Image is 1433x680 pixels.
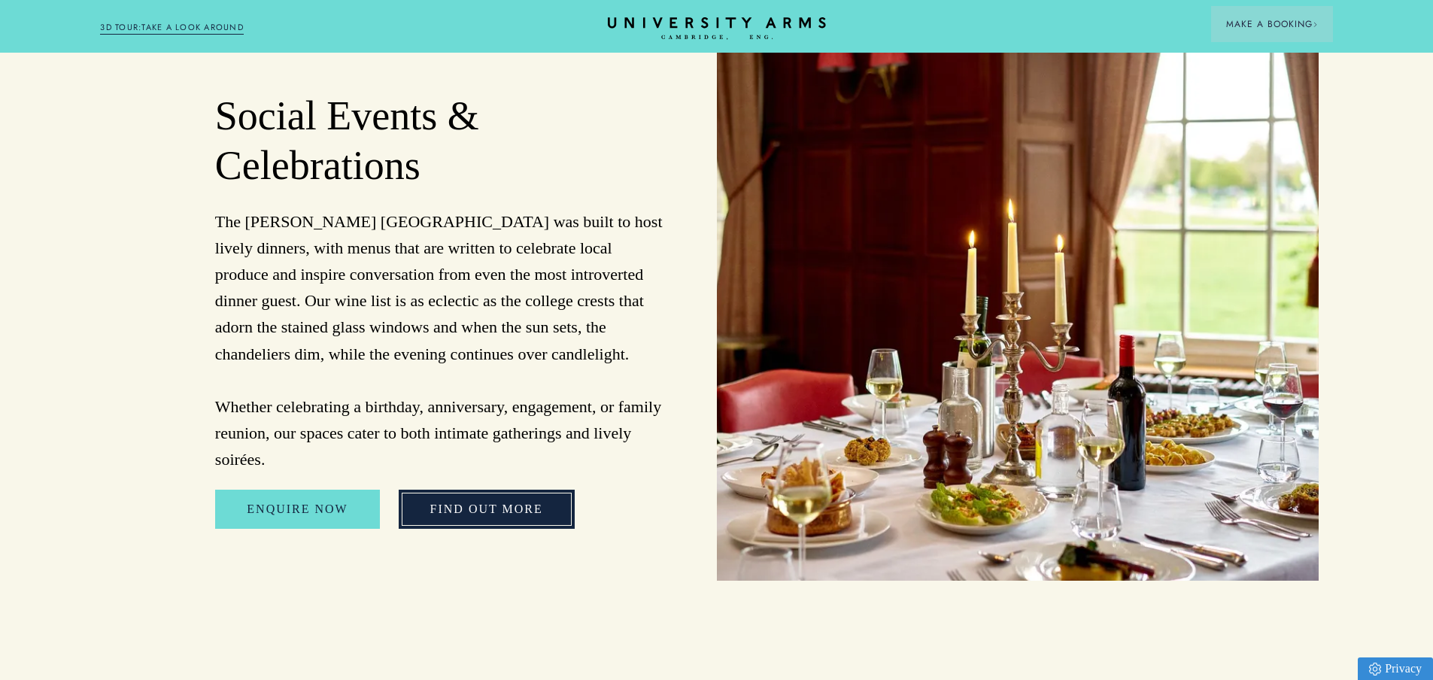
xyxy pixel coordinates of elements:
[1313,22,1318,27] img: Arrow icon
[1211,6,1333,42] button: Make a BookingArrow icon
[1369,663,1381,675] img: Privacy
[399,490,575,529] a: FIND OUT MORE
[215,490,379,529] a: Enquire Now
[608,17,826,41] a: Home
[717,39,1319,581] img: image-334a9bf16f3f458e30ed1e344c882039d3a7cd81-2000x1333-jpg
[215,208,665,473] p: The [PERSON_NAME] [GEOGRAPHIC_DATA] was built to host lively dinners, with menus that are written...
[1226,17,1318,31] span: Make a Booking
[1358,657,1433,680] a: Privacy
[100,21,244,35] a: 3D TOUR:TAKE A LOOK AROUND
[215,92,665,191] h2: Social Events & Celebrations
